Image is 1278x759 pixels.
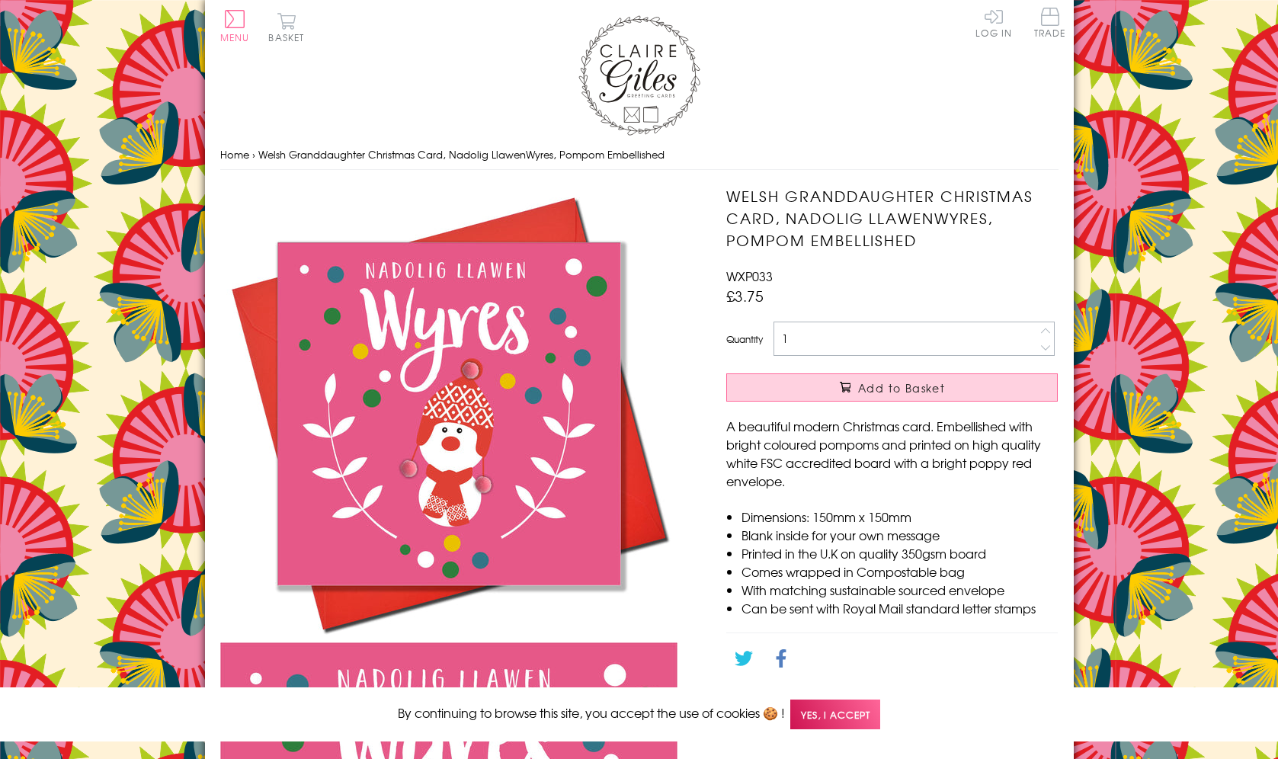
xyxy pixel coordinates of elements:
[975,8,1012,37] a: Log In
[726,332,763,346] label: Quantity
[726,285,764,306] span: £3.75
[220,185,677,642] img: Welsh Granddaughter Christmas Card, Nadolig LlawenWyres, Pompom Embellished
[220,139,1059,171] nav: breadcrumbs
[741,581,1058,599] li: With matching sustainable sourced envelope
[741,508,1058,526] li: Dimensions: 150mm x 150mm
[266,12,308,42] button: Basket
[726,267,773,285] span: WXP033
[258,147,665,162] span: Welsh Granddaughter Christmas Card, Nadolig LlawenWyres, Pompom Embellished
[790,700,880,729] span: Yes, I accept
[726,373,1058,402] button: Add to Basket
[741,562,1058,581] li: Comes wrapped in Compostable bag
[1034,8,1066,40] a: Trade
[220,147,249,162] a: Home
[858,380,945,396] span: Add to Basket
[741,526,1058,544] li: Blank inside for your own message
[220,30,250,44] span: Menu
[741,599,1058,617] li: Can be sent with Royal Mail standard letter stamps
[1034,8,1066,37] span: Trade
[741,544,1058,562] li: Printed in the U.K on quality 350gsm board
[578,15,700,136] img: Claire Giles Greetings Cards
[726,417,1058,490] p: A beautiful modern Christmas card. Embellished with bright coloured pompoms and printed on high q...
[252,147,255,162] span: ›
[726,185,1058,251] h1: Welsh Granddaughter Christmas Card, Nadolig LlawenWyres, Pompom Embellished
[220,10,250,42] button: Menu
